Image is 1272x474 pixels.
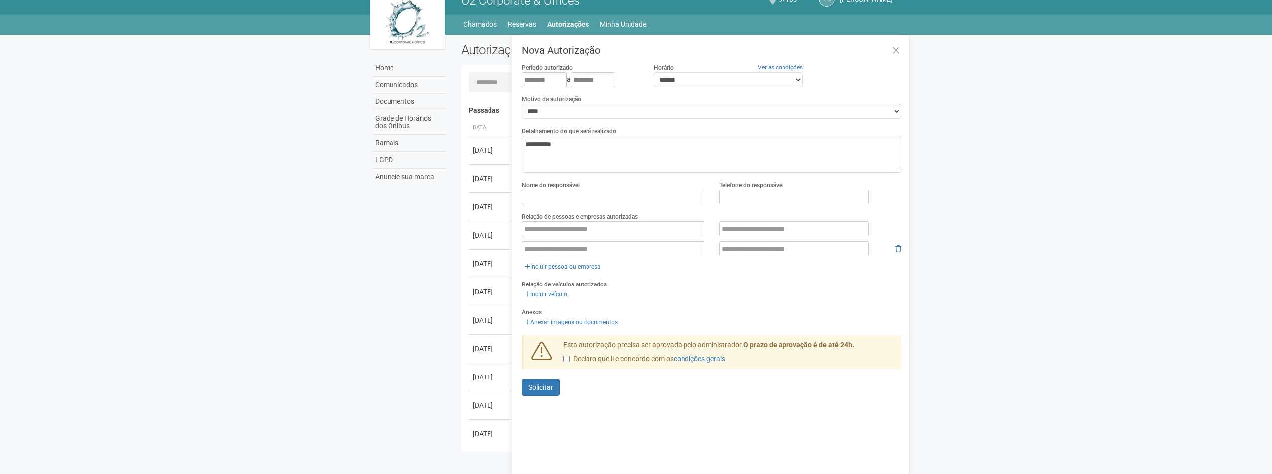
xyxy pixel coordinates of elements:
label: Motivo da autorização [522,95,581,104]
a: Incluir pessoa ou empresa [522,261,604,272]
h2: Autorizações [461,42,674,57]
label: Nome do responsável [522,181,580,190]
a: Ramais [373,135,446,152]
span: Solicitar [528,383,553,391]
h4: Passadas [469,107,895,114]
strong: O prazo de aprovação é de até 24h. [743,341,854,349]
a: Anuncie sua marca [373,169,446,185]
div: [DATE] [473,400,509,410]
label: Horário [654,63,674,72]
a: Home [373,60,446,77]
a: Reservas [508,17,536,31]
a: Comunicados [373,77,446,94]
a: Anexar imagens ou documentos [522,317,621,328]
div: [DATE] [473,372,509,382]
div: [DATE] [473,230,509,240]
div: Esta autorização precisa ser aprovada pelo administrador. [556,340,902,369]
a: LGPD [373,152,446,169]
a: Grade de Horários dos Ônibus [373,110,446,135]
a: Documentos [373,94,446,110]
th: Data [469,120,513,136]
div: [DATE] [473,202,509,212]
div: [DATE] [473,344,509,354]
a: condições gerais [674,355,725,363]
label: Declaro que li e concordo com os [563,354,725,364]
label: Anexos [522,308,542,317]
label: Relação de veículos autorizados [522,280,607,289]
label: Relação de pessoas e empresas autorizadas [522,212,638,221]
div: [DATE] [473,174,509,184]
a: Ver as condições [758,64,803,71]
a: Incluir veículo [522,289,570,300]
i: Remover [895,245,901,252]
h3: Nova Autorização [522,45,901,55]
button: Solicitar [522,379,560,396]
div: [DATE] [473,287,509,297]
div: [DATE] [473,145,509,155]
a: Chamados [463,17,497,31]
a: Minha Unidade [600,17,646,31]
label: Telefone do responsável [719,181,783,190]
label: Período autorizado [522,63,573,72]
a: Autorizações [547,17,589,31]
input: Declaro que li e concordo com oscondições gerais [563,356,570,362]
div: [DATE] [473,429,509,439]
div: [DATE] [473,315,509,325]
div: [DATE] [473,259,509,269]
div: a [522,72,638,87]
label: Detalhamento do que será realizado [522,127,616,136]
